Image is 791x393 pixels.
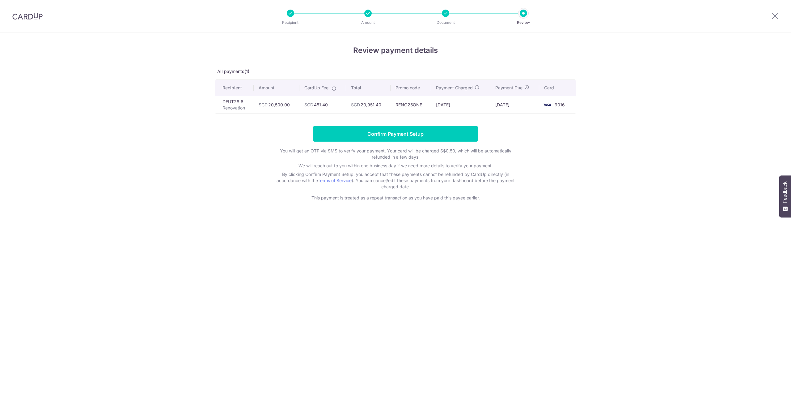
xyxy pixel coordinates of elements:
td: RENO25ONE [391,96,431,113]
td: 20,951.40 [346,96,391,113]
td: DEUT28.6 [215,96,254,113]
iframe: Opens a widget where you can find more information [751,374,785,390]
p: You will get an OTP via SMS to verify your payment. Your card will be charged S$0.50, which will ... [272,148,519,160]
p: By clicking Confirm Payment Setup, you accept that these payments cannot be refunded by CardUp di... [272,171,519,190]
th: Recipient [215,80,254,96]
th: Total [346,80,391,96]
p: All payments(1) [215,68,576,75]
td: 20,500.00 [254,96,299,113]
span: SGD [351,102,360,107]
th: Promo code [391,80,431,96]
p: We will reach out to you within one business day if we need more details to verify your payment. [272,163,519,169]
input: Confirm Payment Setup [313,126,478,142]
p: This payment is treated as a repeat transaction as you have paid this payee earlier. [272,195,519,201]
td: [DATE] [490,96,539,113]
th: Amount [254,80,299,96]
span: CardUp Fee [304,85,328,91]
img: <span class="translation_missing" title="translation missing: en.account_steps.new_confirm_form.b... [541,101,553,109]
span: Payment Due [495,85,522,91]
p: Amount [345,19,391,26]
td: [DATE] [431,96,490,113]
a: Terms of Service [318,178,352,183]
span: SGD [259,102,268,107]
h4: Review payment details [215,45,576,56]
img: CardUp [12,12,43,20]
span: SGD [304,102,313,107]
span: Payment Charged [436,85,473,91]
p: Renovation [222,105,249,111]
span: Feedback [782,182,788,203]
td: 451.40 [299,96,346,113]
p: Document [423,19,468,26]
span: 9016 [555,102,565,107]
p: Review [501,19,546,26]
th: Card [539,80,576,96]
p: Recipient [268,19,313,26]
button: Feedback - Show survey [779,175,791,217]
